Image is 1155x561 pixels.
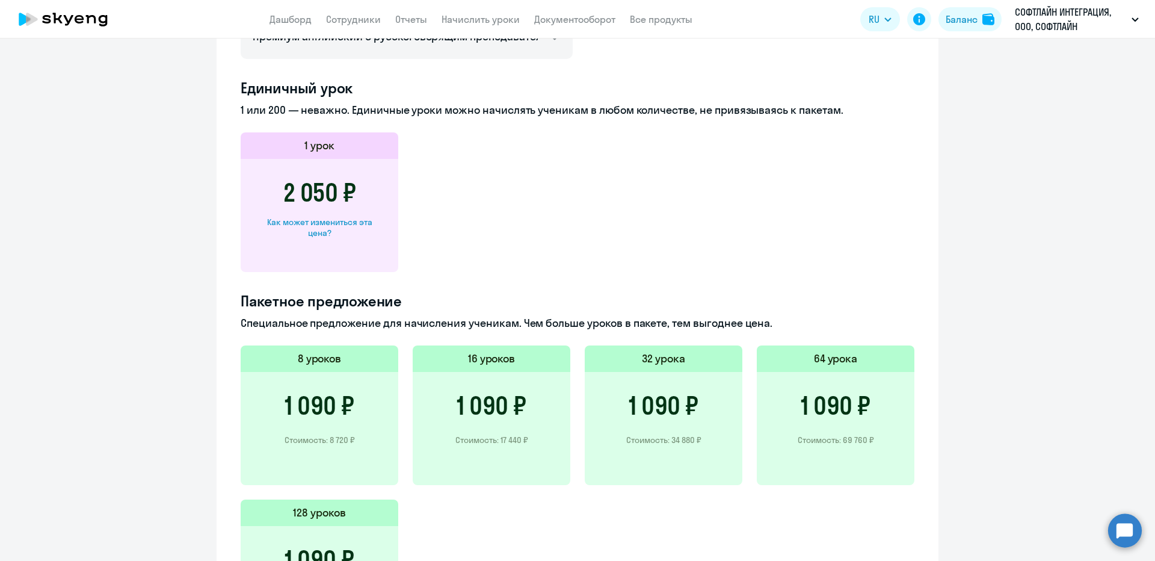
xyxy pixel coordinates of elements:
[869,12,879,26] span: RU
[938,7,1002,31] button: Балансbalance
[285,391,354,420] h3: 1 090 ₽
[982,13,994,25] img: balance
[260,217,379,238] div: Как может измениться эта цена?
[814,351,858,367] h5: 64 урока
[860,7,900,31] button: RU
[395,13,427,25] a: Отчеты
[1015,5,1127,34] p: СОФТЛАЙН ИНТЕГРАЦИЯ, ООО, СОФТЛАЙН ИНТЕГРАЦИЯ Соц. пакет
[269,13,312,25] a: Дашборд
[629,391,698,420] h3: 1 090 ₽
[946,12,978,26] div: Баланс
[285,435,355,445] p: Стоимость: 8 720 ₽
[457,391,526,420] h3: 1 090 ₽
[241,102,914,118] p: 1 или 200 — неважно. Единичные уроки можно начислять ученикам в любом количестве, не привязываясь...
[442,13,520,25] a: Начислить уроки
[304,138,334,153] h5: 1 урок
[298,351,342,367] h5: 8 уроков
[241,78,914,98] h4: Единичный урок
[326,13,381,25] a: Сотрудники
[468,351,516,367] h5: 16 уроков
[241,315,914,331] p: Специальное предложение для начисления ученикам. Чем больше уроков в пакете, тем выгоднее цена.
[1009,5,1145,34] button: СОФТЛАЙН ИНТЕГРАЦИЯ, ООО, СОФТЛАЙН ИНТЕГРАЦИЯ Соц. пакет
[534,13,615,25] a: Документооборот
[283,178,356,207] h3: 2 050 ₽
[798,435,874,445] p: Стоимость: 69 760 ₽
[455,435,528,445] p: Стоимость: 17 440 ₽
[801,391,870,420] h3: 1 090 ₽
[642,351,685,367] h5: 32 урока
[630,13,692,25] a: Все продукты
[626,435,701,445] p: Стоимость: 34 880 ₽
[241,291,914,311] h4: Пакетное предложение
[293,505,346,521] h5: 128 уроков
